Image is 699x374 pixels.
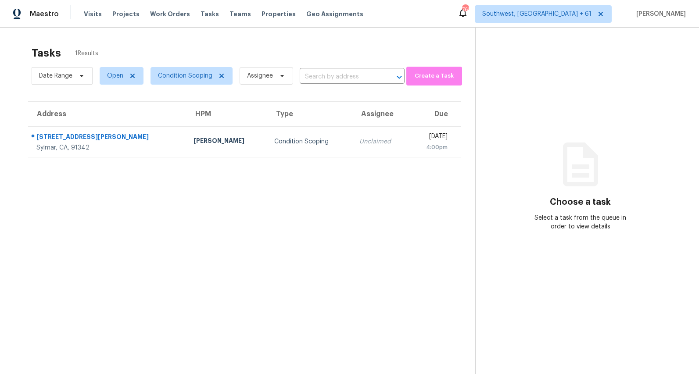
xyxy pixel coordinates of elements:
[352,102,409,126] th: Assignee
[482,10,591,18] span: Southwest, [GEOGRAPHIC_DATA] + 61
[274,137,345,146] div: Condition Scoping
[28,102,186,126] th: Address
[36,132,179,143] div: [STREET_ADDRESS][PERSON_NAME]
[158,71,212,80] span: Condition Scoping
[75,49,98,58] span: 1 Results
[39,71,72,80] span: Date Range
[411,71,458,81] span: Create a Task
[150,10,190,18] span: Work Orders
[306,10,363,18] span: Geo Assignments
[416,132,448,143] div: [DATE]
[84,10,102,18] span: Visits
[201,11,219,17] span: Tasks
[229,10,251,18] span: Teams
[107,71,123,80] span: Open
[300,70,380,84] input: Search by address
[32,49,61,57] h2: Tasks
[633,10,686,18] span: [PERSON_NAME]
[194,136,260,147] div: [PERSON_NAME]
[262,10,296,18] span: Properties
[36,143,179,152] div: Sylmar, CA, 91342
[267,102,352,126] th: Type
[406,67,462,85] button: Create a Task
[462,5,468,14] div: 765
[359,137,402,146] div: Unclaimed
[409,102,461,126] th: Due
[247,71,273,80] span: Assignee
[416,143,448,152] div: 4:00pm
[186,102,267,126] th: HPM
[550,198,611,207] h3: Choose a task
[393,71,405,83] button: Open
[112,10,140,18] span: Projects
[30,10,59,18] span: Maestro
[528,214,632,231] div: Select a task from the queue in order to view details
